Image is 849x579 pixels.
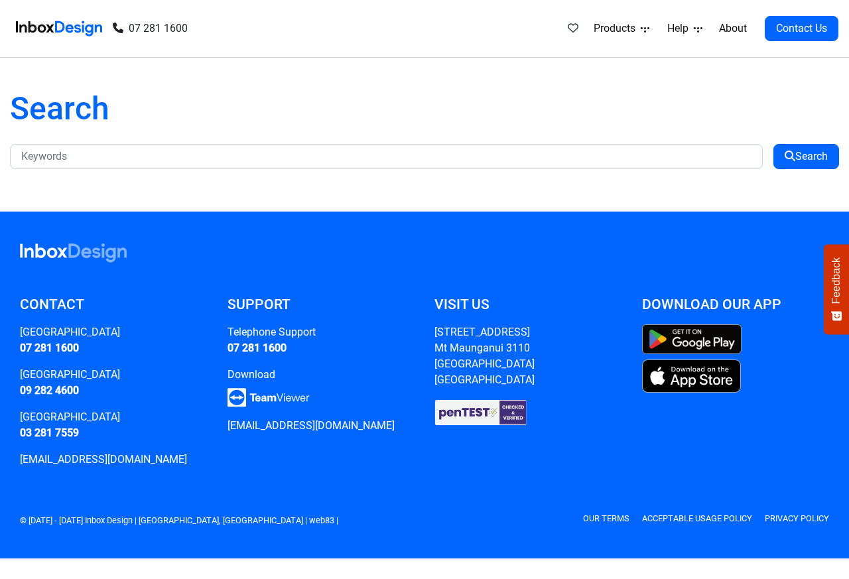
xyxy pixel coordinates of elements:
div: [GEOGRAPHIC_DATA] [20,324,208,340]
a: Checked & Verified by penTEST [434,405,527,418]
div: [GEOGRAPHIC_DATA] [20,409,208,425]
input: Keywords [10,144,762,169]
span: Products [590,21,637,36]
img: logo_teamviewer.svg [228,388,310,407]
span: © [DATE] - [DATE] Inbox Design | [GEOGRAPHIC_DATA], [GEOGRAPHIC_DATA] | web83 | [20,515,345,525]
div: Telephone Support [228,324,415,340]
a: Acceptable Usage Policy [647,513,754,523]
a: [EMAIL_ADDRESS][DOMAIN_NAME] [20,453,182,466]
a: About [712,15,748,42]
a: 03 281 7559 [20,426,79,439]
button: Search [773,144,839,169]
h1: Search [10,90,839,128]
a: 07 281 1600 [113,21,184,36]
span: Help [664,21,690,36]
h5: Support [228,294,415,314]
a: [EMAIL_ADDRESS][DOMAIN_NAME] [228,419,389,432]
h5: Visit us [434,294,622,314]
img: Checked & Verified by penTEST [434,399,527,426]
a: Contact Us [763,16,838,41]
address: [STREET_ADDRESS] Mt Maunganui 3110 [GEOGRAPHIC_DATA] [GEOGRAPHIC_DATA] [434,326,543,386]
img: Google Play Store [642,324,742,354]
div: Download [228,367,415,383]
a: Privacy Policy [767,513,829,523]
a: 07 281 1600 [20,342,80,354]
div: [GEOGRAPHIC_DATA] [20,367,208,383]
img: logo_inboxdesign_white.svg [20,243,127,263]
a: 09 282 4600 [20,384,84,397]
a: Products [585,15,651,42]
button: Feedback - Show survey [824,244,849,334]
h5: Contact [20,294,208,314]
h5: Download our App [642,294,830,314]
a: 07 281 1600 [228,342,288,354]
a: Our Terms [591,513,634,523]
img: Apple App Store [642,359,742,393]
a: Help [659,15,704,42]
span: Feedback [830,257,842,304]
a: [STREET_ADDRESS]Mt Maunganui 3110[GEOGRAPHIC_DATA][GEOGRAPHIC_DATA] [434,326,543,386]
